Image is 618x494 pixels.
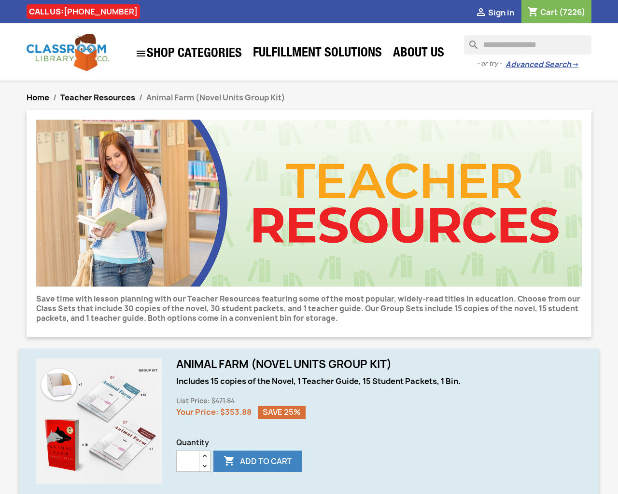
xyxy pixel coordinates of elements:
[527,7,539,18] i: shopping_cart
[213,451,302,472] button: Add to cart
[527,7,586,17] a: Shopping cart link containing 7226 product(s)
[211,397,235,405] span: $471.84
[488,7,514,18] span: Sign in
[571,60,578,69] span: →
[27,4,140,19] div: CALL US:
[224,456,235,467] i: 
[559,7,586,17] span: (7226)
[176,358,582,370] h1: Animal Farm (Novel Units Group Kit)
[176,376,582,386] div: Includes 15 copies of the Novel, 1 Teacher Guide, 15 Student Packets, 1 Bin.
[64,6,138,17] a: [PHONE_NUMBER]
[540,7,558,17] span: Cart
[135,48,147,59] i: 
[477,59,506,69] span: - or try -
[506,60,578,69] a: Advanced Search→
[130,43,247,64] a: SHOP CATEGORIES
[176,407,219,417] span: Your Price:
[248,44,387,64] a: Fulfillment Solutions
[36,294,582,323] p: Save time with lesson planning with our Teacher Resources featuring some of the most popular, wid...
[464,35,591,55] input: Search
[60,92,135,103] a: Teacher Resources
[146,92,285,103] span: Animal Farm (Novel Units Group Kit)
[176,397,210,405] span: List Price:
[464,35,476,47] i: search
[258,406,306,419] span: Save 25%
[220,407,252,417] span: $353.88
[36,120,582,287] img: CLC_Teacher_Resources.jpg
[475,7,514,18] a:  Sign in
[27,92,49,103] a: Home
[475,7,487,19] i: 
[27,34,109,71] img: Classroom Library Company
[176,451,199,472] input: Quantity
[176,438,582,448] span: Quantity
[388,44,449,64] a: About Us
